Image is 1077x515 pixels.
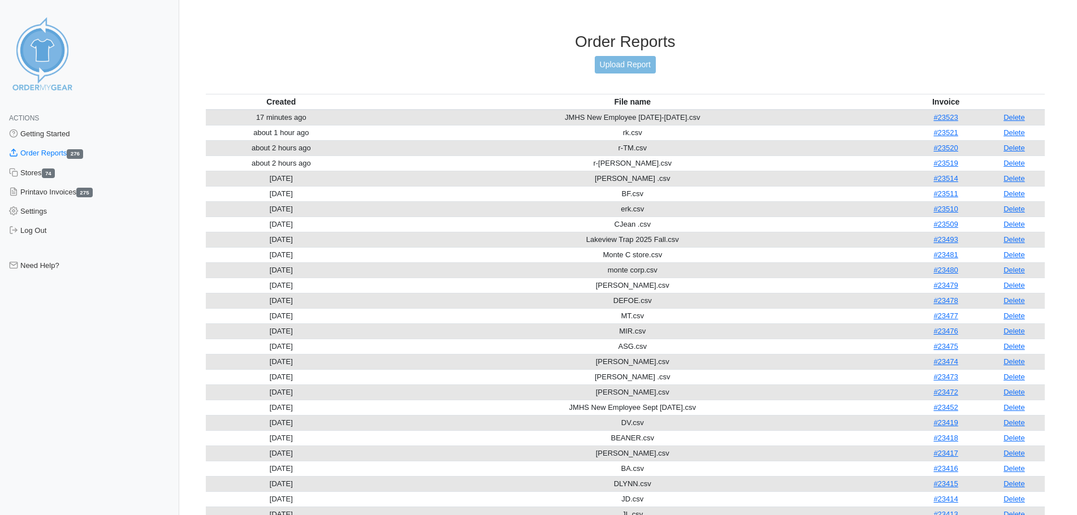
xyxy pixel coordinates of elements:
[357,415,908,430] td: DV.csv
[357,278,908,293] td: [PERSON_NAME].csv
[1004,205,1025,213] a: Delete
[76,188,93,197] span: 275
[357,201,908,217] td: erk.csv
[357,232,908,247] td: Lakeview Trap 2025 Fall.csv
[1004,128,1025,137] a: Delete
[206,476,357,491] td: [DATE]
[933,159,958,167] a: #23519
[206,339,357,354] td: [DATE]
[1004,144,1025,152] a: Delete
[206,232,357,247] td: [DATE]
[206,171,357,186] td: [DATE]
[933,327,958,335] a: #23476
[206,293,357,308] td: [DATE]
[357,323,908,339] td: MIR.csv
[357,354,908,369] td: [PERSON_NAME].csv
[206,140,357,155] td: about 2 hours ago
[357,461,908,476] td: BA.csv
[1004,311,1025,320] a: Delete
[933,495,958,503] a: #23414
[933,250,958,259] a: #23481
[357,400,908,415] td: JMHS New Employee Sept [DATE].csv
[206,445,357,461] td: [DATE]
[206,461,357,476] td: [DATE]
[933,342,958,350] a: #23475
[357,186,908,201] td: BF.csv
[933,479,958,488] a: #23415
[206,430,357,445] td: [DATE]
[1004,266,1025,274] a: Delete
[1004,220,1025,228] a: Delete
[206,262,357,278] td: [DATE]
[933,373,958,381] a: #23473
[357,155,908,171] td: r-[PERSON_NAME].csv
[933,205,958,213] a: #23510
[206,491,357,507] td: [DATE]
[206,415,357,430] td: [DATE]
[357,262,908,278] td: monte corp.csv
[933,174,958,183] a: #23514
[933,235,958,244] a: #23493
[206,110,357,125] td: 17 minutes ago
[933,418,958,427] a: #23419
[206,308,357,323] td: [DATE]
[1004,235,1025,244] a: Delete
[206,217,357,232] td: [DATE]
[1004,296,1025,305] a: Delete
[1004,373,1025,381] a: Delete
[357,339,908,354] td: ASG.csv
[206,201,357,217] td: [DATE]
[357,430,908,445] td: BEANER.csv
[933,281,958,289] a: #23479
[1004,281,1025,289] a: Delete
[1004,174,1025,183] a: Delete
[357,217,908,232] td: CJean .csv
[357,476,908,491] td: DLYNN.csv
[1004,388,1025,396] a: Delete
[933,434,958,442] a: #23418
[357,171,908,186] td: [PERSON_NAME] .csv
[357,491,908,507] td: JD.csv
[933,128,958,137] a: #23521
[1004,159,1025,167] a: Delete
[206,369,357,384] td: [DATE]
[357,445,908,461] td: [PERSON_NAME].csv
[1004,357,1025,366] a: Delete
[357,308,908,323] td: MT.csv
[206,125,357,140] td: about 1 hour ago
[357,94,908,110] th: File name
[933,403,958,412] a: #23452
[206,32,1045,51] h3: Order Reports
[357,140,908,155] td: r-TM.csv
[1004,418,1025,427] a: Delete
[42,168,55,178] span: 74
[206,155,357,171] td: about 2 hours ago
[933,388,958,396] a: #23472
[933,189,958,198] a: #23511
[1004,495,1025,503] a: Delete
[357,110,908,125] td: JMHS New Employee [DATE]-[DATE].csv
[9,114,39,122] span: Actions
[933,464,958,473] a: #23416
[1004,327,1025,335] a: Delete
[1004,403,1025,412] a: Delete
[357,369,908,384] td: [PERSON_NAME] .csv
[1004,434,1025,442] a: Delete
[206,186,357,201] td: [DATE]
[206,400,357,415] td: [DATE]
[1004,113,1025,122] a: Delete
[67,149,83,159] span: 276
[595,56,656,73] a: Upload Report
[933,357,958,366] a: #23474
[206,247,357,262] td: [DATE]
[206,278,357,293] td: [DATE]
[933,113,958,122] a: #23523
[1004,250,1025,259] a: Delete
[933,449,958,457] a: #23417
[1004,342,1025,350] a: Delete
[933,266,958,274] a: #23480
[1004,479,1025,488] a: Delete
[357,293,908,308] td: DEFOE.csv
[206,354,357,369] td: [DATE]
[206,323,357,339] td: [DATE]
